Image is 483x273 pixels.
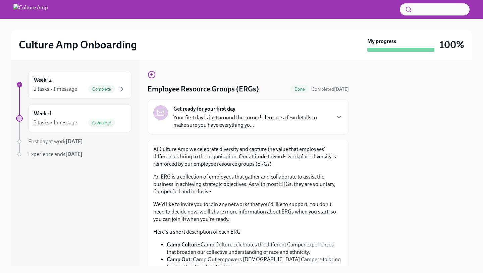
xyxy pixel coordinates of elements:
[16,138,131,145] a: First day at work[DATE]
[167,256,343,271] li: : Camp Out empowers [DEMOGRAPHIC_DATA] Campers to bring their authentic selves to work.
[34,119,77,126] div: 3 tasks • 1 message
[440,39,464,51] h3: 100%
[312,86,349,92] span: September 29th, 2025 18:38
[28,138,83,145] span: First day at work
[148,84,259,94] h4: Employee Resource Groups (ERGs)
[34,85,77,93] div: 2 tasks • 1 message
[290,87,309,92] span: Done
[153,173,343,195] p: An ERG is a collection of employees that gather and collaborate to assist the business in achievi...
[367,38,396,45] strong: My progress
[19,38,137,51] h2: Culture Amp Onboarding
[34,110,51,117] h6: Week -1
[173,105,235,113] strong: Get ready for your first day
[334,86,349,92] strong: [DATE]
[16,104,131,132] a: Week -13 tasks • 1 messageComplete
[16,71,131,99] a: Week -22 tasks • 1 messageComplete
[167,241,343,256] li: Camp Culture celebrates the different Camper experiences that broaden our collective understandin...
[13,4,48,15] img: Culture Amp
[312,86,349,92] span: Completed
[153,146,343,168] p: At Culture Amp we celebrate diversity and capture the value that employees' differences bring to ...
[153,228,343,236] p: Here's a short description of each ERG
[153,201,343,223] p: We'd like to invite you to join any networks that you'd like to support. You don't need to decide...
[65,151,83,157] strong: [DATE]
[34,76,52,84] h6: Week -2
[167,241,201,248] strong: Camp Culture:
[88,87,115,92] span: Complete
[88,120,115,125] span: Complete
[66,138,83,145] strong: [DATE]
[173,114,330,129] p: Your first day is just around the corner! Here are a few details to make sure you have everything...
[167,256,191,263] strong: Camp Out
[28,151,83,157] span: Experience ends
